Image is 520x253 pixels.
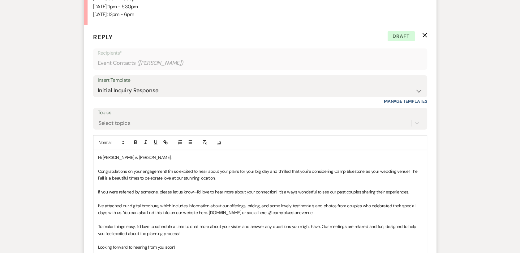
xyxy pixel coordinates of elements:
[98,119,131,127] div: Select topics
[137,59,183,67] span: ( [PERSON_NAME] )
[98,76,423,85] div: Insert Template
[98,49,423,57] p: Recipients*
[388,31,415,42] span: Draft
[98,168,422,182] p: Congratulations on your engagement! I'm so excited to hear about your plans for your big day and ...
[98,108,423,117] label: Topics
[384,98,427,104] a: Manage Templates
[98,223,422,237] p: To make things easy, I’d love to schedule a time to chat more about your vision and answer any qu...
[98,189,422,195] p: If you were referred by someone, please let us know—I'd love to hear more about your connection! ...
[98,244,422,251] p: Looking forward to hearing from you soon!
[98,57,423,69] div: Event Contacts
[98,154,422,161] p: Hi [PERSON_NAME] & [PERSON_NAME],
[93,33,113,41] span: Reply
[98,202,422,216] p: I’ve attached our digital brochure, which includes information about our offerings, pricing, and ...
